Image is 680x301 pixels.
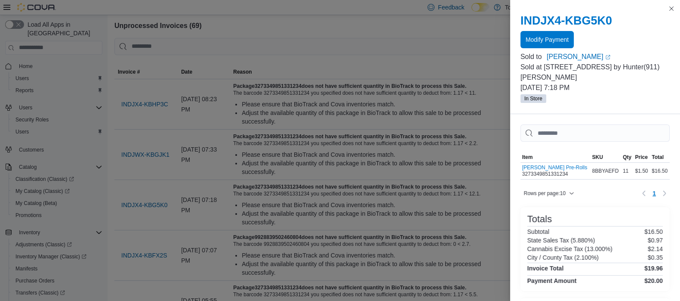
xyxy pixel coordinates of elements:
button: Next page [659,188,670,199]
h4: Invoice Total [527,265,564,272]
span: SKU [592,154,603,161]
h6: Subtotal [527,228,549,235]
div: $1.50 [633,166,650,176]
input: This is a search bar. As you type, the results lower in the page will automatically filter. [520,124,670,142]
button: SKU [591,152,621,162]
button: Total [650,152,670,162]
h2: INDJX4-KBG5K0 [520,14,670,28]
h6: City / County Tax (2.100%) [527,254,599,261]
svg: External link [605,55,610,60]
div: $16.50 [650,166,670,176]
span: 1 [652,189,656,198]
span: In Store [520,94,546,103]
button: Rows per page:10 [520,188,578,199]
button: Price [633,152,650,162]
span: Modify Payment [526,35,569,44]
h6: Cannabis Excise Tax (13.000%) [527,245,612,252]
button: [PERSON_NAME] Pre-Rolls [522,164,587,171]
span: Rows per page : 10 [524,190,566,197]
p: Sold at [STREET_ADDRESS] by Hunter(911) [PERSON_NAME] [520,62,670,83]
p: $0.35 [648,254,663,261]
h6: State Sales Tax (5.880%) [527,237,595,244]
h4: $19.96 [644,265,663,272]
button: Previous page [639,188,649,199]
button: Page 1 of 1 [649,186,659,200]
button: Modify Payment [520,31,574,48]
h4: Payment Amount [527,277,577,284]
div: Sold to [520,52,545,62]
h3: Totals [527,214,552,224]
h4: $20.00 [644,277,663,284]
button: Qty [621,152,634,162]
span: Item [522,154,533,161]
nav: Pagination for table: MemoryTable from EuiInMemoryTable [639,186,670,200]
span: 8BBYAEFD [592,168,619,174]
span: In Store [524,95,542,102]
ul: Pagination for table: MemoryTable from EuiInMemoryTable [649,186,659,200]
p: $2.14 [648,245,663,252]
div: 3273349851331234 [522,164,587,177]
span: Qty [623,154,631,161]
button: Item [520,152,591,162]
button: Close this dialog [666,3,677,14]
a: [PERSON_NAME]External link [547,52,670,62]
span: Total [652,154,664,161]
div: 11 [621,166,634,176]
p: [DATE] 7:18 PM [520,83,670,93]
span: Price [635,154,647,161]
p: $0.97 [648,237,663,244]
p: $16.50 [644,228,663,235]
